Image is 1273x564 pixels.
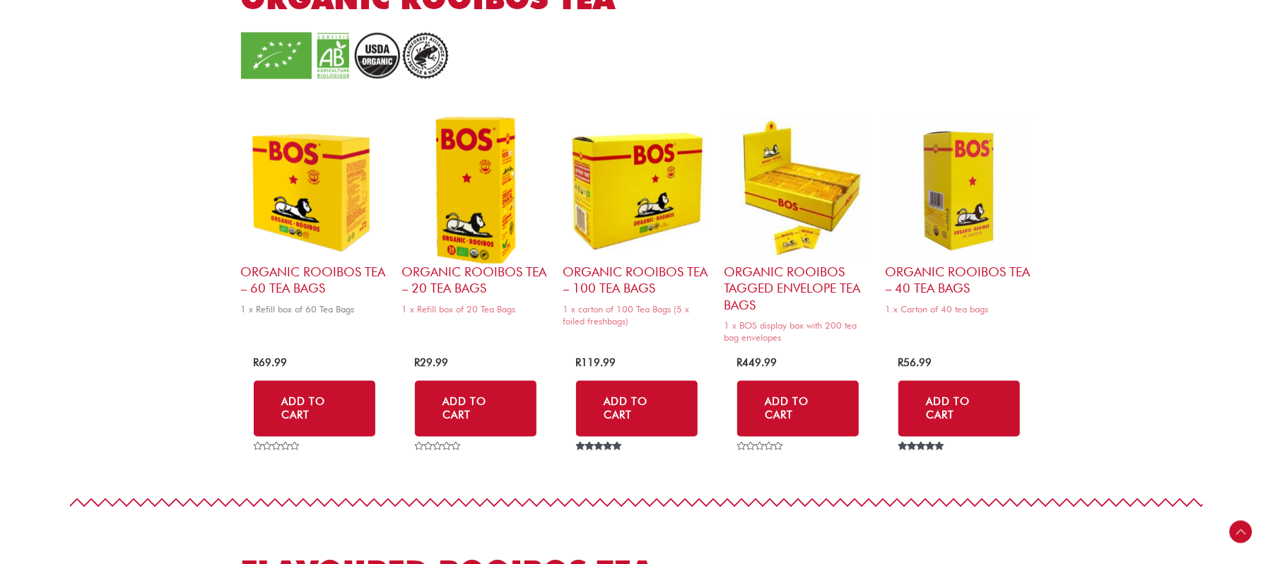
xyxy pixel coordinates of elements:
[415,356,421,369] span: R
[576,356,582,369] span: R
[254,381,375,437] a: Add to cart: “Organic Rooibos Tea - 60 Tea Bags”
[898,356,932,369] bdi: 56.99
[563,303,710,327] span: 1 x carton of 100 Tea Bags (5 x foiled freshbags)
[402,303,549,315] span: 1 x Refill box of 20 Tea Bags
[254,356,288,369] bdi: 69.99
[415,381,536,437] a: Add to cart: “Organic Rooibos Tea - 20 Tea Bags”
[737,356,743,369] span: R
[241,264,388,297] h2: Organic Rooibos Tea – 60 Tea Bags
[576,442,624,483] span: Rated out of 5
[415,356,449,369] bdi: 29.99
[241,117,388,319] a: Organic Rooibos Tea – 60 Tea Bags1 x Refill box of 60 Tea Bags
[241,303,388,315] span: 1 x Refill box of 60 Tea Bags
[886,303,1033,315] span: 1 x Carton of 40 tea bags
[898,442,947,483] span: Rated out of 5
[241,33,453,79] img: organic_2.png
[898,381,1020,437] a: Add to cart: “Organic Rooibos Tea - 40 tea bags”
[725,264,872,313] h2: Organic Rooibos Tagged Envelope Tea Bags
[725,319,872,343] span: 1 x BOS display box with 200 tea bag envelopes
[886,117,1033,264] img: BOS_tea-bag-carton-copy
[886,264,1033,297] h2: Organic Rooibos Tea – 40 tea bags
[563,117,710,331] a: Organic Rooibos Tea – 100 Tea Bags1 x carton of 100 Tea Bags (5 x foiled freshbags)
[886,117,1033,319] a: Organic Rooibos Tea – 40 tea bags1 x Carton of 40 tea bags
[725,117,872,348] a: Organic Rooibos Tagged Envelope Tea Bags1 x BOS display box with 200 tea bag envelopes
[563,264,710,297] h2: Organic Rooibos Tea – 100 Tea Bags
[576,381,698,437] a: Add to cart: “Organic Rooibos Tea - 100 Tea Bags”
[254,356,259,369] span: R
[898,356,904,369] span: R
[737,381,859,437] a: Add to cart: “Organic Rooibos Tagged Envelope Tea Bags”
[725,117,872,264] img: Organic Rooibos Tagged Envelope Tea Bags
[563,117,710,264] img: Organic Rooibos Tea - 100 Tea Bags
[737,356,778,369] bdi: 449.99
[576,356,616,369] bdi: 119.99
[402,264,549,297] h2: Organic Rooibos Tea – 20 Tea Bags
[402,117,549,319] a: Organic Rooibos Tea – 20 Tea Bags1 x Refill box of 20 Tea Bags
[402,117,549,264] img: BOS organic rooibos tea 20 tea bags
[241,117,388,264] img: organic rooibos tea 20 tea bags (copy)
